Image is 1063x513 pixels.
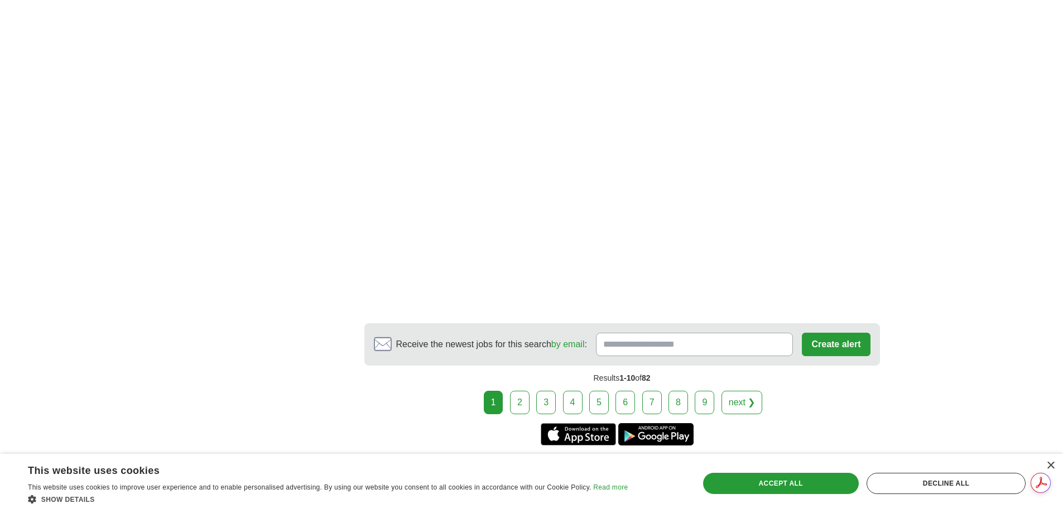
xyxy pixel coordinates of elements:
[41,496,95,504] span: Show details
[867,473,1026,494] div: Decline all
[618,423,694,445] a: Get the Android app
[28,461,600,477] div: This website uses cookies
[563,391,583,414] a: 4
[668,391,688,414] a: 8
[536,391,556,414] a: 3
[510,391,530,414] a: 2
[541,423,616,445] a: Get the iPhone app
[551,339,585,349] a: by email
[364,366,880,391] div: Results of
[28,483,591,491] span: This website uses cookies to improve user experience and to enable personalised advertising. By u...
[1046,462,1055,470] div: Close
[589,391,609,414] a: 5
[484,391,503,414] div: 1
[615,391,635,414] a: 6
[802,333,870,356] button: Create alert
[722,391,763,414] a: next ❯
[642,391,662,414] a: 7
[703,473,859,494] div: Accept all
[28,493,628,505] div: Show details
[619,373,635,382] span: 1-10
[396,338,587,351] span: Receive the newest jobs for this search :
[642,373,651,382] span: 82
[593,483,628,491] a: Read more, opens a new window
[695,391,714,414] a: 9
